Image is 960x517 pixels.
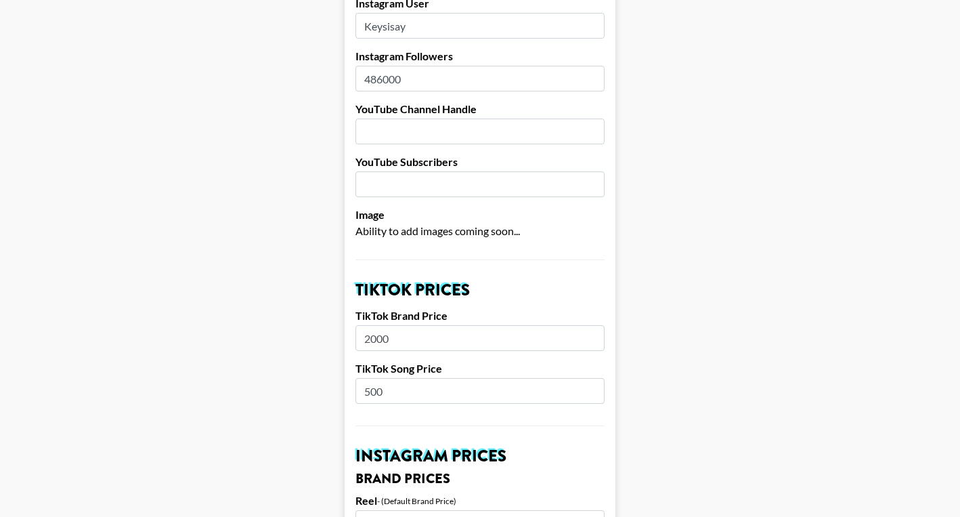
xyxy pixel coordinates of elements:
[355,448,605,464] h2: Instagram Prices
[355,362,605,375] label: TikTok Song Price
[355,282,605,298] h2: TikTok Prices
[355,208,605,222] label: Image
[355,102,605,116] label: YouTube Channel Handle
[377,496,456,506] div: - (Default Brand Price)
[355,472,605,486] h3: Brand Prices
[355,49,605,63] label: Instagram Followers
[355,155,605,169] label: YouTube Subscribers
[355,224,520,237] span: Ability to add images coming soon...
[355,309,605,323] label: TikTok Brand Price
[355,494,377,508] label: Reel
